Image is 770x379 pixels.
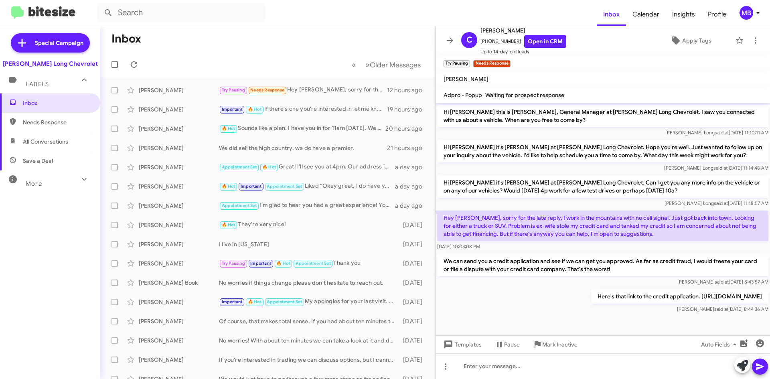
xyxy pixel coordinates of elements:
span: Auto Fields [701,337,740,352]
span: [PERSON_NAME] [DATE] 8:44:36 AM [677,306,768,312]
div: Thank you [219,259,399,268]
span: Templates [442,337,482,352]
div: 21 hours ago [387,144,429,152]
span: [PERSON_NAME] Long [DATE] 11:14:48 AM [664,165,768,171]
span: Mark Inactive [542,337,577,352]
span: Appointment Set [296,261,331,266]
button: Apply Tags [649,33,731,48]
span: 🔥 Hot [222,222,235,227]
div: My apologies for your last visit. KBB is not accurate to the market or the value of a vehicle, so... [219,297,399,306]
button: Pause [488,337,526,352]
div: 19 hours ago [387,105,429,113]
div: If you're interested in trading we can discuss options, but I cannot give you an offer without se... [219,356,399,364]
span: said at [714,200,728,206]
div: a day ago [395,163,429,171]
div: [PERSON_NAME] [139,356,219,364]
span: Try Pausing [222,261,245,266]
p: We can send you a credit application and see if we can get you approved. As far as credit fraud, ... [437,254,768,276]
span: said at [713,165,727,171]
div: 20 hours ago [385,125,429,133]
div: [DATE] [399,317,429,325]
div: [PERSON_NAME] [139,298,219,306]
div: [PERSON_NAME] [139,317,219,325]
span: Appointment Set [267,299,302,304]
div: If there's one you're interested in let me know. I have quite a lot of inventory. The easiest thi... [219,105,387,114]
span: 🔥 Hot [248,107,261,112]
p: Hi [PERSON_NAME] it's [PERSON_NAME] at [PERSON_NAME] Long Chevrolet. Can I get you any more info ... [437,175,768,198]
a: Inbox [597,3,626,26]
div: a day ago [395,182,429,191]
div: I'm glad to hear you had a great experience! Your feedback is truly appreciated, if you do need a... [219,201,395,210]
button: Mark Inactive [526,337,584,352]
div: [PERSON_NAME] [139,182,219,191]
div: [PERSON_NAME] [139,259,219,268]
span: [PERSON_NAME] Long [DATE] 11:10:11 AM [665,130,768,136]
a: Profile [701,3,733,26]
span: said at [715,279,729,285]
div: [DATE] [399,279,429,287]
small: Needs Response [473,60,510,67]
span: [PERSON_NAME] Long [DATE] 11:18:57 AM [665,200,768,206]
div: I live in [US_STATE] [219,240,399,248]
div: No worries! With about ten minutes we can take a look at it and determine the vehicle's value. Wo... [219,336,399,345]
span: « [352,60,356,70]
span: 🔥 Hot [276,261,290,266]
div: [DATE] [399,336,429,345]
div: [DATE] [399,240,429,248]
div: Of course, that makes total sense. If you had about ten minutes to stop by I can get you an offer... [219,317,399,325]
span: Adpro - Popup [444,91,482,99]
span: Older Messages [370,61,421,69]
span: Up to 14-day-old leads [480,48,566,56]
div: [PERSON_NAME] [139,105,219,113]
span: Important [241,184,261,189]
div: [PERSON_NAME] [139,240,219,248]
h1: Inbox [111,32,141,45]
div: [PERSON_NAME] [139,202,219,210]
a: Calendar [626,3,666,26]
span: More [26,180,42,187]
div: [DATE] [399,356,429,364]
span: Waiting for prospect response [485,91,564,99]
span: 🔥 Hot [262,164,276,170]
span: Important [222,107,243,112]
button: Next [361,57,426,73]
span: Needs Response [23,118,91,126]
span: said at [714,306,728,312]
small: Try Pausing [444,60,470,67]
span: Apply Tags [682,33,711,48]
span: [PHONE_NUMBER] [480,35,566,48]
span: Try Pausing [222,87,245,93]
div: Liked “Okay great, I do have you in for 11 am [DATE]. Our address is [STREET_ADDRESS]” [219,182,395,191]
div: 12 hours ago [387,86,429,94]
div: [PERSON_NAME] [139,221,219,229]
div: [DATE] [399,298,429,306]
div: Hey [PERSON_NAME], sorry for the late reply, I work in the mountains with no cell signal. Just go... [219,85,387,95]
div: [PERSON_NAME] [139,336,219,345]
div: [DATE] [399,259,429,268]
button: MB [733,6,761,20]
p: Hi [PERSON_NAME] it's [PERSON_NAME] at [PERSON_NAME] Long Chevrolet. Hope you're well. Just wante... [437,140,768,162]
div: [PERSON_NAME] [139,125,219,133]
div: [PERSON_NAME] [139,163,219,171]
div: [PERSON_NAME] Long Chevrolet [3,60,98,68]
a: Insights [666,3,701,26]
span: Important [222,299,243,304]
span: Appointment Set [267,184,302,189]
span: [PERSON_NAME] [DATE] 8:43:57 AM [677,279,768,285]
span: Appointment Set [222,203,257,208]
span: said at [715,130,729,136]
div: [PERSON_NAME] [139,86,219,94]
div: No worries if things change please don't hesitate to reach out. [219,279,399,287]
span: » [365,60,370,70]
button: Previous [347,57,361,73]
div: Great! I'll see you at 4pm. Our address is [STREET_ADDRESS] [219,162,395,172]
p: Hey [PERSON_NAME], sorry for the late reply, I work in the mountains with no cell signal. Just go... [437,211,768,241]
span: [PERSON_NAME] [480,26,566,35]
input: Search [97,3,265,22]
span: Needs Response [250,87,284,93]
a: Open in CRM [524,35,566,48]
span: [PERSON_NAME] [444,75,488,83]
